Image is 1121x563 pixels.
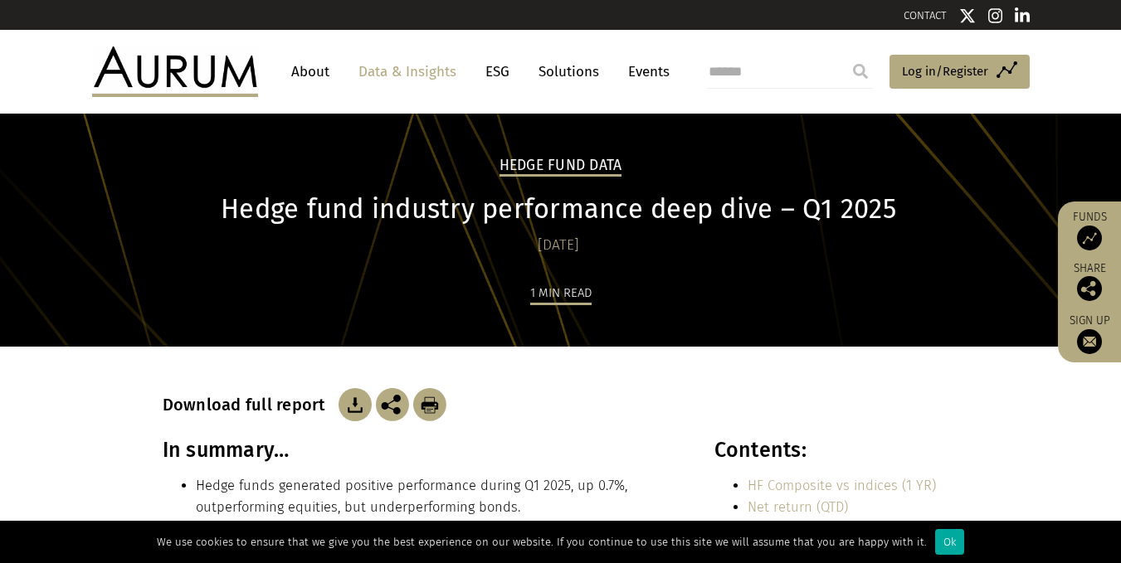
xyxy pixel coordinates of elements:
[163,395,334,415] h3: Download full report
[1066,210,1113,250] a: Funds
[350,56,465,87] a: Data & Insights
[1066,263,1113,301] div: Share
[1077,329,1102,354] img: Sign up to our newsletter
[163,193,955,226] h1: Hedge fund industry performance deep dive – Q1 2025
[935,529,964,555] div: Ok
[196,475,679,519] li: Hedge funds generated positive performance during Q1 2025, up 0.7%, outperforming equities, but u...
[530,56,607,87] a: Solutions
[902,61,988,81] span: Log in/Register
[748,478,936,493] a: HF Composite vs indices (1 YR)
[163,234,955,257] div: [DATE]
[714,438,954,463] h3: Contents:
[1066,313,1113,354] a: Sign up
[1077,226,1102,250] img: Access Funds
[163,438,679,463] h3: In summary…
[844,55,877,88] input: Submit
[92,46,258,96] img: Aurum
[339,388,372,421] img: Download Article
[889,55,1030,90] a: Log in/Register
[904,9,947,22] a: CONTACT
[413,388,446,421] img: Download Article
[530,283,592,305] div: 1 min read
[620,56,670,87] a: Events
[500,157,622,177] h2: Hedge Fund Data
[748,499,848,515] a: Net return (QTD)
[988,7,1003,24] img: Instagram icon
[283,56,338,87] a: About
[959,7,976,24] img: Twitter icon
[1015,7,1030,24] img: Linkedin icon
[477,56,518,87] a: ESG
[1077,276,1102,301] img: Share this post
[376,388,409,421] img: Share this post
